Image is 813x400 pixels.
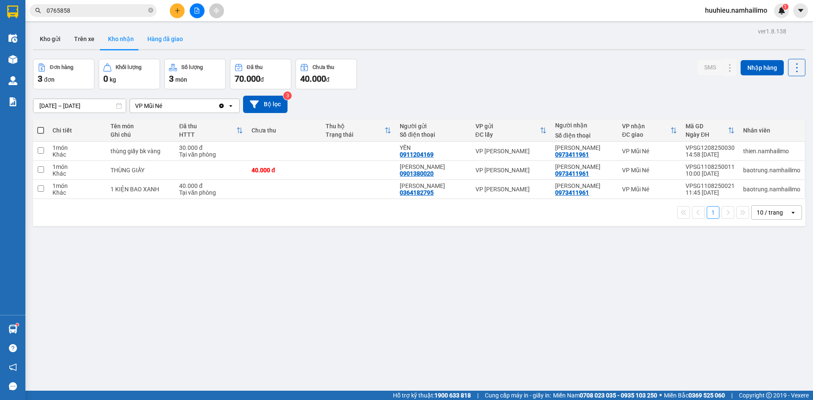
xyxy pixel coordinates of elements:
strong: 0708 023 035 - 0935 103 250 [580,392,657,399]
button: 1 [707,206,719,219]
div: Tại văn phòng [179,151,243,158]
th: Toggle SortBy [321,119,395,142]
th: Toggle SortBy [618,119,681,142]
img: logo-vxr [7,6,18,18]
div: baotrung.namhailimo [743,186,800,193]
button: file-add [190,3,205,18]
th: Toggle SortBy [681,119,739,142]
span: notification [9,363,17,371]
span: 70.000 [235,74,260,84]
span: close-circle [148,7,153,15]
img: warehouse-icon [8,34,17,43]
div: Ngày ĐH [686,131,728,138]
div: Nhật Anh [400,163,467,170]
div: Chi tiết [53,127,102,134]
div: 40.000 đ [179,182,243,189]
div: 0973411961 [555,189,589,196]
button: Bộ lọc [243,96,288,113]
div: Khác [53,170,102,177]
div: PHƯƠNG VY [400,182,467,189]
div: THÙNG GIẤY [111,167,171,174]
span: 40.000 [300,74,326,84]
div: VP [PERSON_NAME] [476,167,547,174]
img: warehouse-icon [8,325,17,334]
span: copyright [766,392,772,398]
div: 1 món [53,163,102,170]
button: SMS [697,60,723,75]
button: Đơn hàng3đơn [33,59,94,89]
div: 0911204169 [400,151,434,158]
div: Đã thu [179,123,236,130]
div: VP [PERSON_NAME] [476,186,547,193]
span: 3 [38,74,42,84]
input: Selected VP Mũi Né. [163,102,164,110]
div: VP Mũi Né [622,186,677,193]
div: Tên món [111,123,171,130]
div: ĐC lấy [476,131,540,138]
span: đơn [44,76,55,83]
div: VP Mũi Né [622,167,677,174]
span: search [35,8,41,14]
sup: 3 [283,91,292,100]
span: file-add [194,8,200,14]
div: 0973411961 [555,151,589,158]
th: Toggle SortBy [471,119,551,142]
div: 0364182795 [400,189,434,196]
span: question-circle [9,344,17,352]
div: Chưa thu [252,127,317,134]
div: VP gửi [476,123,540,130]
strong: 1900 633 818 [434,392,471,399]
span: 1 [784,4,787,10]
sup: 1 [16,323,19,326]
button: caret-down [793,3,808,18]
div: 10 / trang [757,208,783,217]
div: 30.000 đ [179,144,243,151]
div: VPSG1108250011 [686,163,735,170]
div: ĐC giao [622,131,670,138]
div: Nhân viên [743,127,800,134]
div: thùng giấy bk vàng [111,148,171,154]
span: | [477,391,478,400]
sup: 1 [783,4,788,10]
div: Số điện thoại [400,131,467,138]
div: YẾN [400,144,467,151]
div: Người nhận [555,122,614,129]
div: thien.namhailimo [743,148,800,154]
div: 1 món [53,182,102,189]
div: Trạng thái [326,131,384,138]
button: Nhập hàng [741,60,784,75]
div: Mã GD [686,123,728,130]
svg: open [790,209,796,216]
div: 1 KIỆN BAO XANH [111,186,171,193]
button: Khối lượng0kg [99,59,160,89]
span: 3 [169,74,174,84]
span: close-circle [148,8,153,13]
input: Select a date range. [33,99,126,113]
button: Trên xe [67,29,101,49]
button: aim [209,3,224,18]
span: huuhieu.namhailimo [698,5,774,16]
svg: open [227,102,234,109]
svg: Clear value [218,102,225,109]
div: Đã thu [247,64,263,70]
span: caret-down [797,7,805,14]
span: đ [260,76,264,83]
div: VPSG1208250030 [686,144,735,151]
button: Chưa thu40.000đ [296,59,357,89]
span: món [175,76,187,83]
div: 1 món [53,144,102,151]
span: aim [213,8,219,14]
div: VP Mũi Né [135,102,162,110]
img: icon-new-feature [778,7,785,14]
th: Toggle SortBy [175,119,247,142]
div: Khác [53,151,102,158]
div: baotrung.namhailimo [743,167,800,174]
div: VP Mũi Né [622,148,677,154]
span: 0 [103,74,108,84]
div: 0901380020 [400,170,434,177]
img: warehouse-icon [8,76,17,85]
span: kg [110,76,116,83]
div: Số lượng [181,64,203,70]
span: | [731,391,733,400]
span: Miền Bắc [664,391,725,400]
